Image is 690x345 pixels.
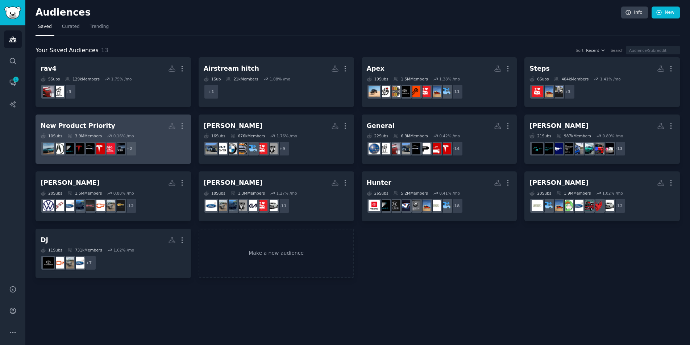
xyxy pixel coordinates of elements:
[275,141,290,156] div: + 9
[603,200,614,211] img: Ram2500
[87,21,111,36] a: Trending
[367,64,385,73] div: Apex
[90,24,109,30] span: Trending
[63,143,74,154] img: Ioniq5
[532,86,543,97] img: RVLiving
[256,143,267,154] img: RVLiving
[440,86,451,97] img: TruckCampers
[602,133,623,138] div: 0.89 % /mo
[572,200,583,211] img: Ford
[556,191,591,196] div: 1.9M Members
[104,143,115,154] img: ToyotaCrown
[41,248,62,253] div: 11 Sub s
[67,191,102,196] div: 1.5M Members
[41,121,115,130] div: New Product Priority
[379,86,390,97] img: Toyota
[409,143,420,154] img: TeslaModelY
[367,191,388,196] div: 26 Sub s
[230,191,265,196] div: 1.3M Members
[524,115,680,164] a: [PERSON_NAME]21Subs987kMembers0.89% /mo+13GR86BRZ_GR86SubaruBrzBRZ_ZD8FordMachEMustangMachEMustan...
[204,121,263,130] div: [PERSON_NAME]
[611,141,626,156] div: + 13
[114,143,125,154] img: ex30
[582,200,594,211] img: projectcar
[204,76,221,82] div: 1 Sub
[448,84,463,99] div: + 11
[439,191,460,196] div: 0.41 % /mo
[399,200,410,211] img: Ioniq5N
[205,200,217,211] img: Ford
[113,191,134,196] div: 0.88 % /mo
[399,143,410,154] img: kiacarnivals
[429,143,441,154] img: TeslaModel3
[266,143,278,154] img: ram_trucks
[113,248,134,253] div: 1.02 % /mo
[600,76,621,82] div: 1.41 % /mo
[204,64,259,73] div: Airstream hitch
[65,76,100,82] div: 129k Members
[419,200,431,211] img: FourWheelCampers
[41,191,62,196] div: 20 Sub s
[419,143,431,154] img: prius
[362,115,517,164] a: General22Subs6.3MMembers0.42% /mo+14teslamotorsTeslaModel3priusTeslaModelYkiacarnivalsToyotaRAV4r...
[41,236,48,245] div: DJ
[73,257,84,269] img: Ford
[532,143,543,154] img: MustangMachE
[532,200,543,211] img: ScoutCampers
[270,76,290,82] div: 1.08 % /mo
[204,178,263,187] div: [PERSON_NAME]
[572,143,583,154] img: BRZ_ZD8
[593,143,604,154] img: BRZ_GR86
[199,229,354,278] a: Make a new audience
[552,86,563,97] img: rvlife
[429,86,441,97] img: FourWheelCampers
[205,143,217,154] img: kiacarnivals
[439,133,460,138] div: 0.42 % /mo
[652,7,680,19] a: New
[556,133,591,138] div: 987k Members
[393,133,428,138] div: 6.3M Members
[362,171,517,221] a: Hunter26Subs5.2MMembers0.41% /mo+18TruckCampersScoutCampersFourWheelCampersIoniqHybridIoniq5NHyun...
[59,21,82,36] a: Curated
[277,133,297,138] div: 1.76 % /mo
[621,7,648,19] a: Info
[38,24,52,30] span: Saved
[393,191,428,196] div: 5.2M Members
[529,178,589,187] div: [PERSON_NAME]
[236,200,247,211] img: ram_trucks
[111,76,132,82] div: 1.75 % /mo
[562,200,573,211] img: overlanding
[36,57,191,107] a: rav45Subs129kMembers1.75% /mo+3rav4clubToyotaRAV4
[362,57,517,107] a: Apex19Subs1.5MMembers1.38% /mo+11TruckCampersFourWheelCampersRVLivingTacomaworldToyotaTundraToyot...
[399,86,410,97] img: ToyotaTundra
[369,86,380,97] img: FordRaptor
[542,143,553,154] img: MachE
[36,171,191,221] a: [PERSON_NAME]20Subs1.5MMembers0.88% /mo+12ChevroletChevyTrucksChevygmcgmcsierraFordGolfGTIVolkswagen
[379,200,390,211] img: Ioniq5
[114,200,125,211] img: Chevrolet
[199,171,354,221] a: [PERSON_NAME]18Subs1.3MMembers1.27% /mo+11Ram2500RVLivingkiaram_trucksgmcsierraChevyTrucksFord
[611,198,626,213] div: + 12
[266,200,278,211] img: Ram2500
[367,133,388,138] div: 22 Sub s
[199,57,354,107] a: Airstream hitch1Sub21kMembers1.08% /mo+1
[93,143,105,154] img: teslamotors
[4,74,22,91] a: 1
[529,191,551,196] div: 20 Sub s
[576,48,584,53] div: Sort
[226,200,237,211] img: gmcsierra
[36,115,191,164] a: New Product Priority10Subs3.9MMembers0.16% /mo+2ex30ToyotaCrownteslamotorsTeslaModelYModelYIoniq5...
[367,121,395,130] div: General
[439,76,460,82] div: 1.38 % /mo
[552,143,563,154] img: Mustang
[603,143,614,154] img: GR86
[611,48,624,53] div: Search
[367,178,391,187] div: Hunter
[419,86,431,97] img: RVLiving
[67,133,102,138] div: 3.9M Members
[41,133,62,138] div: 10 Sub s
[602,191,623,196] div: 1.02 % /mo
[256,200,267,211] img: RVLiving
[73,143,84,154] img: ModelY
[43,200,54,211] img: Volkswagen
